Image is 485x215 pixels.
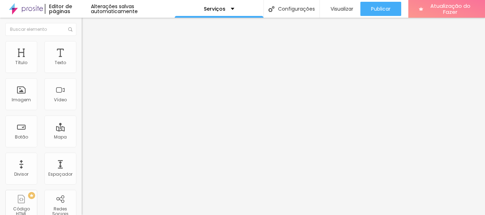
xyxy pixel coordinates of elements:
[91,3,138,15] font: Alterações salvas automaticamente
[15,60,27,66] font: Título
[54,134,67,140] font: Mapa
[430,2,470,16] font: Atualização do Fazer
[278,5,315,12] font: Configurações
[12,97,31,103] font: Imagem
[48,171,72,177] font: Espaçador
[331,5,353,12] font: Visualizar
[204,5,225,12] font: Serviços
[55,60,66,66] font: Texto
[68,27,72,32] img: Ícone
[15,134,28,140] font: Botão
[49,3,72,15] font: Editor de páginas
[320,2,360,16] button: Visualizar
[371,5,391,12] font: Publicar
[5,23,76,36] input: Buscar elemento
[268,6,274,12] img: Ícone
[360,2,401,16] button: Publicar
[82,18,485,215] iframe: Editor
[54,97,67,103] font: Vídeo
[14,171,28,177] font: Divisor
